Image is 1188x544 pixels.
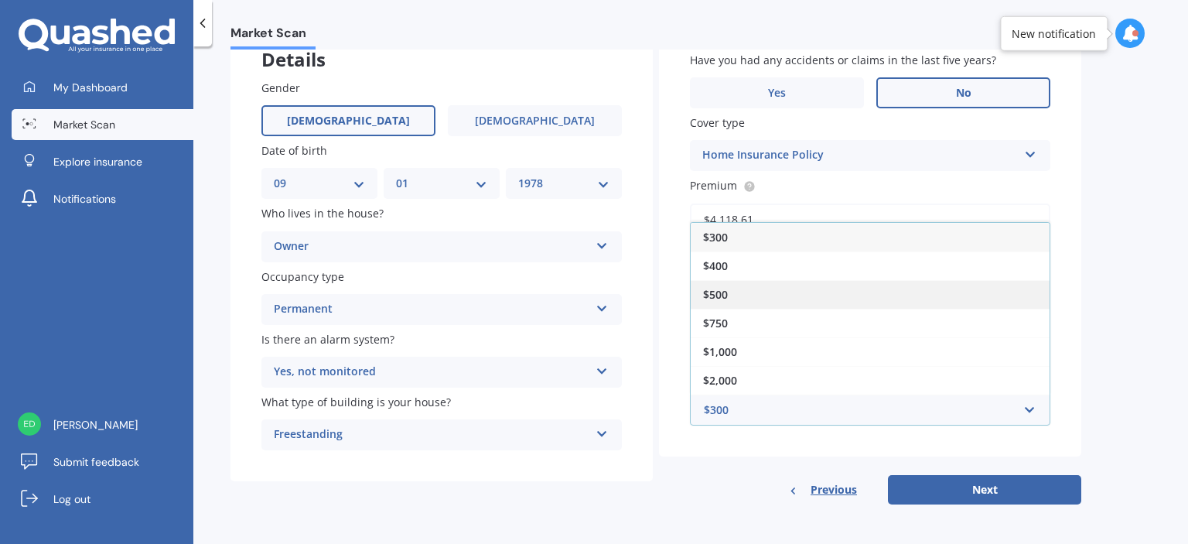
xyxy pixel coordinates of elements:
[287,115,410,128] span: [DEMOGRAPHIC_DATA]
[12,72,193,103] a: My Dashboard
[261,80,300,95] span: Gender
[475,115,595,128] span: [DEMOGRAPHIC_DATA]
[274,363,589,381] div: Yes, not monitored
[690,179,737,193] span: Premium
[53,117,115,132] span: Market Scan
[888,475,1081,505] button: Next
[53,417,138,433] span: [PERSON_NAME]
[53,491,90,507] span: Log out
[811,478,857,501] span: Previous
[53,80,128,95] span: My Dashboard
[261,207,384,221] span: Who lives in the house?
[12,446,193,477] a: Submit feedback
[261,395,451,409] span: What type of building is your house?
[12,484,193,515] a: Log out
[956,87,971,100] span: No
[18,412,41,436] img: cd48322cc77559f6fdb5dbb82d417467
[690,115,745,130] span: Cover type
[703,344,737,359] span: $1,000
[12,109,193,140] a: Market Scan
[690,53,996,67] span: Have you had any accidents or claims in the last five years?
[53,154,142,169] span: Explore insurance
[53,191,116,207] span: Notifications
[274,300,589,319] div: Permanent
[703,230,728,245] span: $300
[703,373,737,388] span: $2,000
[274,426,589,444] div: Freestanding
[702,146,1018,165] div: Home Insurance Policy
[230,26,316,46] span: Market Scan
[703,258,728,273] span: $400
[703,287,728,302] span: $500
[274,238,589,256] div: Owner
[261,332,394,347] span: Is there an alarm system?
[53,454,139,470] span: Submit feedback
[1012,26,1096,41] div: New notification
[261,269,344,284] span: Occupancy type
[768,87,786,100] span: Yes
[690,204,1050,236] input: Enter premium
[12,146,193,177] a: Explore insurance
[12,183,193,214] a: Notifications
[12,409,193,440] a: [PERSON_NAME]
[703,316,728,330] span: $750
[261,143,327,158] span: Date of birth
